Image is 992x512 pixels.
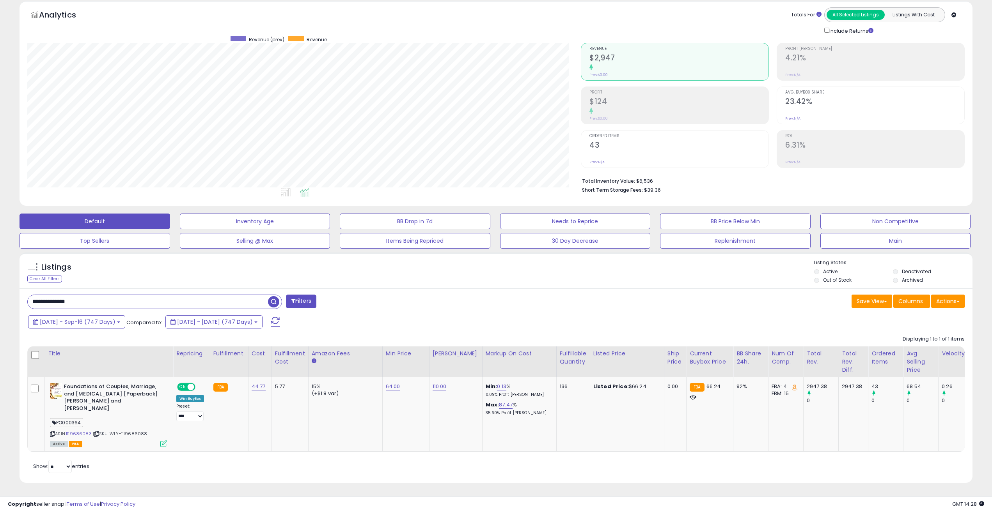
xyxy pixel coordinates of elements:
[126,319,162,326] span: Compared to:
[560,350,587,366] div: Fulfillable Quantity
[433,350,479,358] div: [PERSON_NAME]
[690,383,704,392] small: FBA
[50,383,167,446] div: ASIN:
[589,141,768,151] h2: 43
[48,350,170,358] div: Title
[902,277,923,283] label: Archived
[486,401,499,408] b: Max:
[589,160,605,164] small: Prev: N/A
[884,10,942,20] button: Listings With Cost
[690,350,730,366] div: Current Buybox Price
[500,214,651,229] button: Needs to Reprice
[660,214,811,229] button: BB Price Below Min
[818,26,883,35] div: Include Returns
[180,233,330,249] button: Selling @ Max
[589,97,768,108] h2: $124
[93,431,147,437] span: | SKU: WLY-1119686088
[213,383,228,392] small: FBA
[486,350,553,358] div: Markup on Cost
[312,390,376,397] div: (+$1.8 var)
[194,384,207,390] span: OFF
[807,350,835,366] div: Total Rev.
[589,53,768,64] h2: $2,947
[64,383,159,414] b: Foundations of Couples, Marriage, and [MEDICAL_DATA] [Paperback] [PERSON_NAME] and [PERSON_NAME]
[497,383,506,390] a: 0.13
[871,397,903,404] div: 0
[20,214,170,229] button: Default
[28,315,125,328] button: [DATE] - Sep-16 (747 Days)
[667,383,680,390] div: 0.00
[386,350,426,358] div: Min Price
[827,10,885,20] button: All Selected Listings
[560,383,584,390] div: 136
[823,268,838,275] label: Active
[176,350,207,358] div: Repricing
[213,350,245,358] div: Fulfillment
[593,383,629,390] b: Listed Price:
[252,350,268,358] div: Cost
[660,233,811,249] button: Replenishment
[667,350,683,366] div: Ship Price
[249,36,284,43] span: Revenue (prev)
[312,350,379,358] div: Amazon Fees
[312,383,376,390] div: 15%
[893,295,930,308] button: Columns
[903,335,965,343] div: Displaying 1 to 1 of 1 items
[871,350,900,366] div: Ordered Items
[27,275,62,282] div: Clear All Filters
[785,160,800,164] small: Prev: N/A
[736,383,762,390] div: 92%
[500,233,651,249] button: 30 Day Decrease
[842,383,862,390] div: 2947.38
[486,401,550,416] div: %
[486,383,497,390] b: Min:
[8,500,36,508] strong: Copyright
[307,36,327,43] span: Revenue
[252,383,266,390] a: 44.77
[593,383,658,390] div: $66.24
[180,214,330,229] button: Inventory Age
[785,47,964,51] span: Profit [PERSON_NAME]
[486,410,550,416] p: 35.60% Profit [PERSON_NAME]
[50,418,83,427] span: PO000364
[589,116,608,121] small: Prev: $0.00
[785,134,964,138] span: ROI
[593,350,661,358] div: Listed Price
[785,90,964,95] span: Avg. Buybox Share
[178,384,188,390] span: ON
[706,383,721,390] span: 66.24
[69,441,82,447] span: FBA
[807,383,838,390] div: 2947.38
[275,383,302,390] div: 5.77
[772,390,797,397] div: FBM: 15
[486,383,550,397] div: %
[66,431,92,437] a: 1119686083
[177,318,253,326] span: [DATE] - [DATE] (747 Days)
[499,401,513,409] a: 87.47
[340,233,490,249] button: Items Being Repriced
[785,53,964,64] h2: 4.21%
[433,383,447,390] a: 110.00
[589,90,768,95] span: Profit
[842,350,865,374] div: Total Rev. Diff.
[286,295,316,308] button: Filters
[176,404,204,421] div: Preset:
[50,441,68,447] span: All listings currently available for purchase on Amazon
[931,295,965,308] button: Actions
[907,397,938,404] div: 0
[176,395,204,402] div: Win BuyBox
[8,501,135,508] div: seller snap | |
[785,116,800,121] small: Prev: N/A
[785,141,964,151] h2: 6.31%
[942,397,973,404] div: 0
[20,233,170,249] button: Top Sellers
[589,47,768,51] span: Revenue
[41,262,71,273] h5: Listings
[482,346,556,377] th: The percentage added to the cost of goods (COGS) that forms the calculator for Min & Max prices.
[67,500,100,508] a: Terms of Use
[772,383,797,390] div: FBA: 4
[589,72,608,77] small: Prev: $0.00
[312,358,316,365] small: Amazon Fees.
[589,134,768,138] span: Ordered Items
[942,350,970,358] div: Velocity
